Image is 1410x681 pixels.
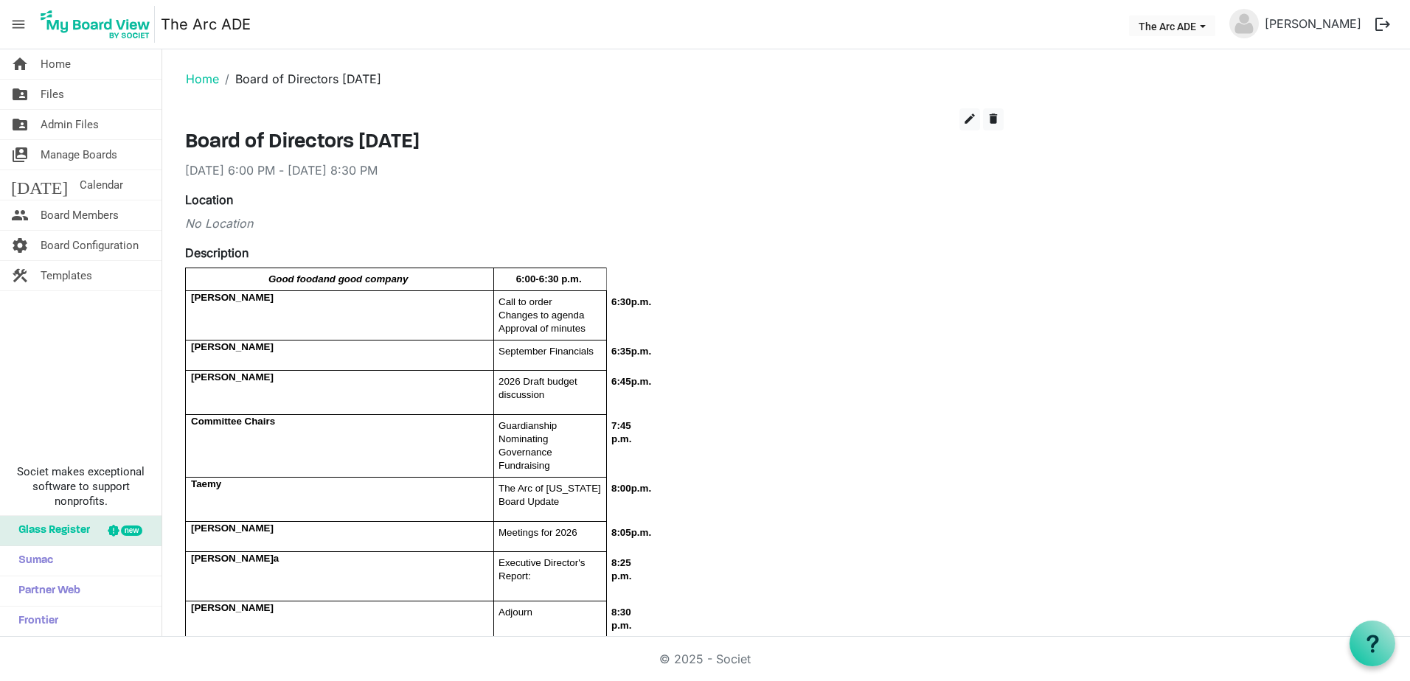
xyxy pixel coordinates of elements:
[659,652,751,666] a: © 2025 - Societ
[41,80,64,109] span: Files
[161,10,251,39] a: The Arc ADE
[274,553,279,564] span: a
[1367,9,1398,40] button: logout
[191,371,274,383] span: [PERSON_NAME]
[611,433,631,444] span: p.m.
[625,346,631,357] span: 5
[7,464,155,509] span: Societ makes exceptional software to support nonprofits.
[191,292,274,303] span: [PERSON_NAME]
[631,376,651,387] span: p.m.
[11,200,29,230] span: people
[191,341,274,352] span: [PERSON_NAME]
[11,49,29,79] span: home
[185,161,1004,179] div: [DATE] 6:00 PM - [DATE] 8:30 PM
[185,214,1004,232] div: No Location
[4,10,32,38] span: menu
[263,416,275,427] span: irs
[516,273,582,284] span: 6:00-6:30 p.m.
[631,527,651,538] span: p.m.
[499,420,557,431] span: Guardianship
[611,557,617,568] span: 8
[41,49,71,79] span: Home
[617,557,631,568] span: :25
[1259,9,1367,38] a: [PERSON_NAME]
[191,523,274,534] span: [PERSON_NAME]
[11,170,68,200] span: [DATE]
[499,433,548,444] span: Nominating
[499,346,594,357] span: September Financials
[11,516,90,545] span: Glass Register
[41,110,99,139] span: Admin Files
[41,231,139,260] span: Board Configuration
[620,420,631,431] span: 45
[191,553,274,564] span: [PERSON_NAME]
[499,323,586,334] span: Approval of minutes
[186,71,219,86] a: Home
[219,70,381,88] li: Board of Directors [DATE]
[611,607,633,631] span: 8:30 p.m.
[36,6,155,43] img: My Board View Logo
[611,296,625,307] span: 6:3
[963,112,976,125] span: edit
[499,460,550,471] span: Fundraising
[1129,15,1215,36] button: The Arc ADE dropdownbutton
[987,112,1000,125] span: delete
[36,6,161,43] a: My Board View Logo
[11,110,29,139] span: folder_shared
[631,483,651,494] span: p.m.
[185,130,1004,156] h3: Board of Directors [DATE]
[191,416,263,427] span: Committee Cha
[191,602,274,613] span: [PERSON_NAME]
[499,296,552,307] span: Call to order
[983,108,1004,130] button: delete
[611,483,631,494] span: 8:00
[959,108,980,130] button: edit
[11,607,58,636] span: Frontier
[499,376,580,400] span: 2026 Draft budget discussion
[631,296,651,307] span: p.m.
[11,261,29,290] span: construction
[611,346,620,357] span: 6:
[11,140,29,170] span: switch_account
[185,191,233,209] label: Location
[41,261,92,290] span: Templates
[625,296,631,307] span: 0
[620,346,625,357] span: 3
[41,200,119,230] span: Board Members
[611,420,617,431] span: 7
[41,140,117,170] span: Manage Boards
[1229,9,1259,38] img: no-profile-picture.svg
[499,310,584,321] span: Changes to agenda
[499,483,603,507] span: The Arc of [US_STATE] Board Update
[499,527,577,538] span: Meetings for 2026
[499,557,588,582] span: Executive Director's Report:
[11,576,80,606] span: Partner Web
[11,80,29,109] span: folder_shared
[11,546,53,576] span: Sumac
[80,170,123,200] span: Calendar
[499,607,532,618] span: Adjourn
[611,570,631,582] span: p.m.
[11,231,29,260] span: settings
[121,525,142,536] div: new
[318,273,408,284] span: and good company
[611,376,631,387] span: 6:45
[185,244,249,262] label: Description
[631,346,651,357] span: p.m.
[611,527,631,538] span: 8:05
[268,273,318,284] span: Good food
[499,447,552,458] span: Governance
[617,420,619,431] span: :
[191,478,221,489] span: Taemy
